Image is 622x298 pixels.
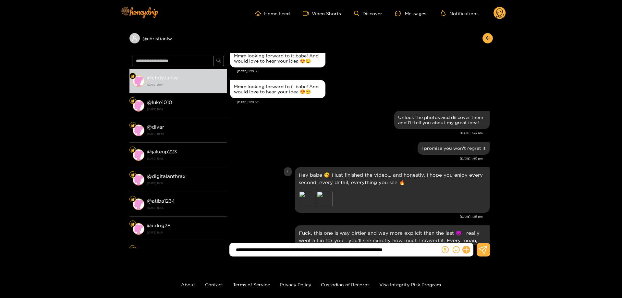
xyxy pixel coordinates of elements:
a: Visa Integrity Risk Program [379,282,441,287]
p: Fuck, this one is way dirtier and way more explicit than the last 😈 I really went all in for you…... [299,229,486,274]
strong: [DATE] 10:49 [147,131,224,137]
strong: [DATE] 16:54 [147,180,224,186]
strong: @ digitalanthrax [147,173,186,179]
strong: @ luke1010 [147,100,172,105]
img: conversation [133,198,144,210]
span: smile [453,246,460,253]
img: Fan Level [131,148,135,152]
span: arrow-left [485,36,490,41]
button: arrow-left [482,33,493,43]
div: [DATE] 1:20 pm [237,69,490,74]
img: Fan Level [131,173,135,177]
button: search [213,56,224,66]
img: conversation [133,75,144,87]
a: Terms of Service [233,282,270,287]
span: more [286,169,290,174]
a: Privacy Policy [280,282,311,287]
span: home [255,10,264,16]
a: About [181,282,195,287]
a: Custodian of Records [321,282,370,287]
img: conversation [133,174,144,185]
div: Jul. 12, 1:20 pm [230,80,325,98]
a: Contact [205,282,223,287]
div: Mmm looking forward to it babe! And would love to hear your idea 😍😏 [234,53,322,64]
strong: @ christianlw [147,75,178,80]
img: conversation [133,125,144,136]
span: search [216,58,221,64]
img: conversation [133,223,144,235]
div: [DATE] 1:33 pm [230,131,483,135]
div: Messages [395,10,426,17]
strong: @ atiba1234 [147,198,175,204]
span: user [132,35,138,41]
img: Fan Level [131,197,135,201]
div: [DATE] 1:40 pm [230,156,483,161]
strong: [DATE] 09:11 [147,82,224,88]
img: conversation [133,248,144,259]
strong: @ cdog78 [147,223,170,228]
div: I promise you won't regret it [421,146,486,151]
img: Fan Level [131,247,135,251]
img: conversation [133,149,144,161]
a: Video Shorts [303,10,341,16]
a: Discover [354,11,382,16]
img: Fan Level [131,124,135,127]
button: Notifications [439,10,481,17]
div: Jul. 12, 1:40 pm [418,142,490,155]
img: Fan Level [131,99,135,103]
div: Mmm looking forward to it babe! And would love to hear your idea 😍😏 [234,84,322,94]
div: [DATE] 11:16 pm [230,214,483,219]
button: dollar [440,245,450,255]
strong: @ jakeup223 [147,149,177,154]
strong: @ jock8890 [147,247,175,253]
a: Home Feed [255,10,290,16]
img: Fan Level [131,222,135,226]
strong: [DATE] 19:14 [147,106,224,112]
div: Jul. 12, 11:16 pm [295,167,490,213]
strong: [DATE] 16:54 [147,230,224,235]
strong: [DATE] 16:54 [147,205,224,211]
div: Jul. 12, 1:33 pm [394,111,490,129]
div: [DATE] 1:20 pm [237,100,490,104]
p: Hey babe 😘 I just finished the video… and honestly, I hope you enjoy every second, every detail, ... [299,171,486,186]
strong: [DATE] 16:55 [147,156,224,161]
div: Jul. 12, 1:20 pm [230,49,325,67]
div: Unlock the photos and discover them and I'll tell you about my great idea! [398,115,486,125]
img: conversation [133,100,144,112]
img: Fan Level [131,74,135,78]
div: @christianlw [129,33,227,43]
span: video-camera [303,10,312,16]
strong: @ divar [147,124,164,130]
span: dollar [442,246,449,253]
